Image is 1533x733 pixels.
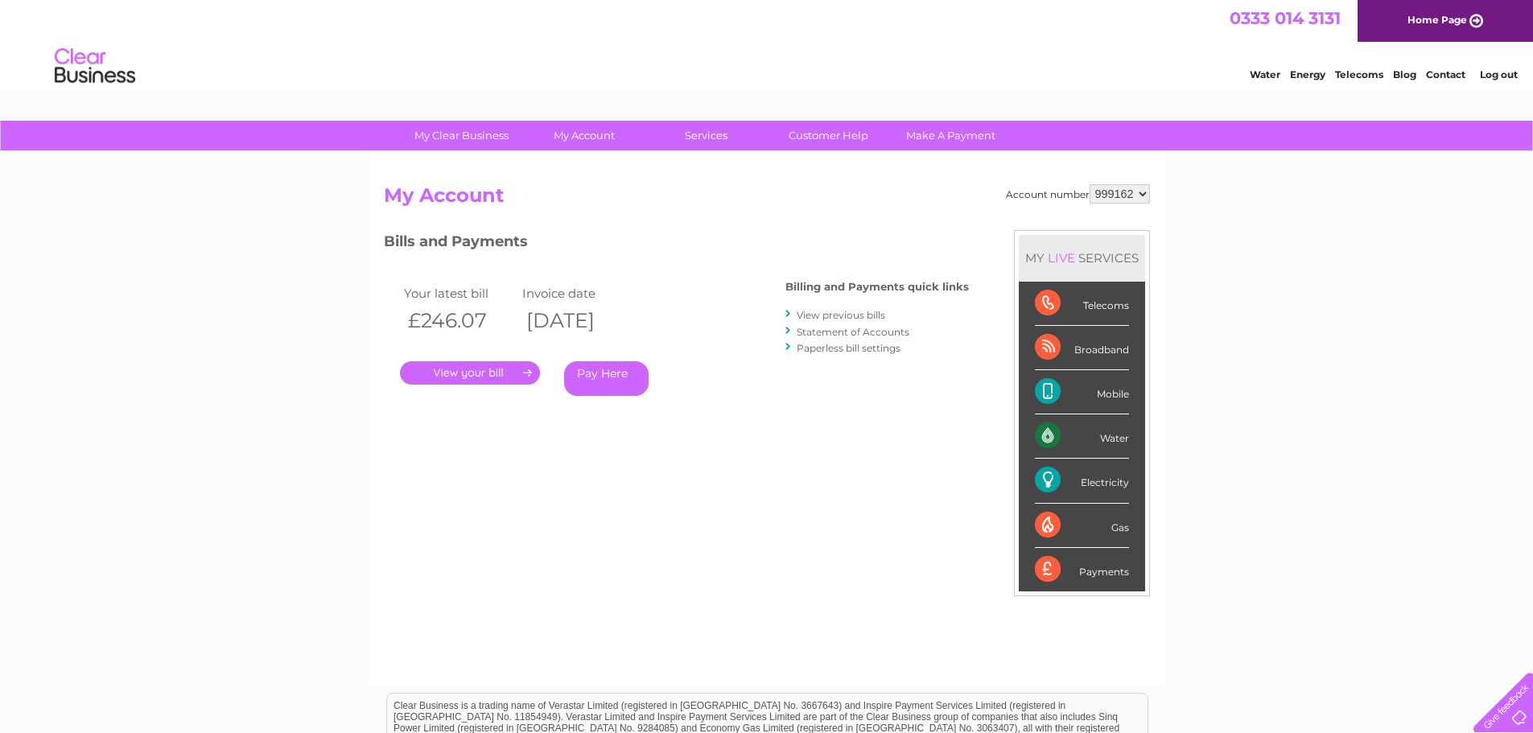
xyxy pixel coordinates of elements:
[384,184,1150,215] h2: My Account
[797,309,885,321] a: View previous bills
[640,121,773,150] a: Services
[384,230,969,258] h3: Bills and Payments
[1045,250,1078,266] div: LIVE
[797,326,909,338] a: Statement of Accounts
[54,42,136,91] img: logo.png
[517,121,650,150] a: My Account
[518,282,637,304] td: Invoice date
[1035,370,1129,414] div: Mobile
[1019,235,1145,281] div: MY SERVICES
[1290,68,1325,80] a: Energy
[797,342,900,354] a: Paperless bill settings
[564,361,649,396] a: Pay Here
[1426,68,1465,80] a: Contact
[1035,282,1129,326] div: Telecoms
[1230,8,1341,28] a: 0333 014 3131
[400,282,519,304] td: Your latest bill
[1335,68,1383,80] a: Telecoms
[785,281,969,293] h4: Billing and Payments quick links
[1006,184,1150,204] div: Account number
[884,121,1017,150] a: Make A Payment
[1035,414,1129,459] div: Water
[400,304,519,337] th: £246.07
[1035,459,1129,503] div: Electricity
[1480,68,1518,80] a: Log out
[1393,68,1416,80] a: Blog
[1035,548,1129,591] div: Payments
[1250,68,1280,80] a: Water
[518,304,637,337] th: [DATE]
[762,121,895,150] a: Customer Help
[1035,326,1129,370] div: Broadband
[400,361,540,385] a: .
[387,9,1148,78] div: Clear Business is a trading name of Verastar Limited (registered in [GEOGRAPHIC_DATA] No. 3667643...
[1035,504,1129,548] div: Gas
[395,121,528,150] a: My Clear Business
